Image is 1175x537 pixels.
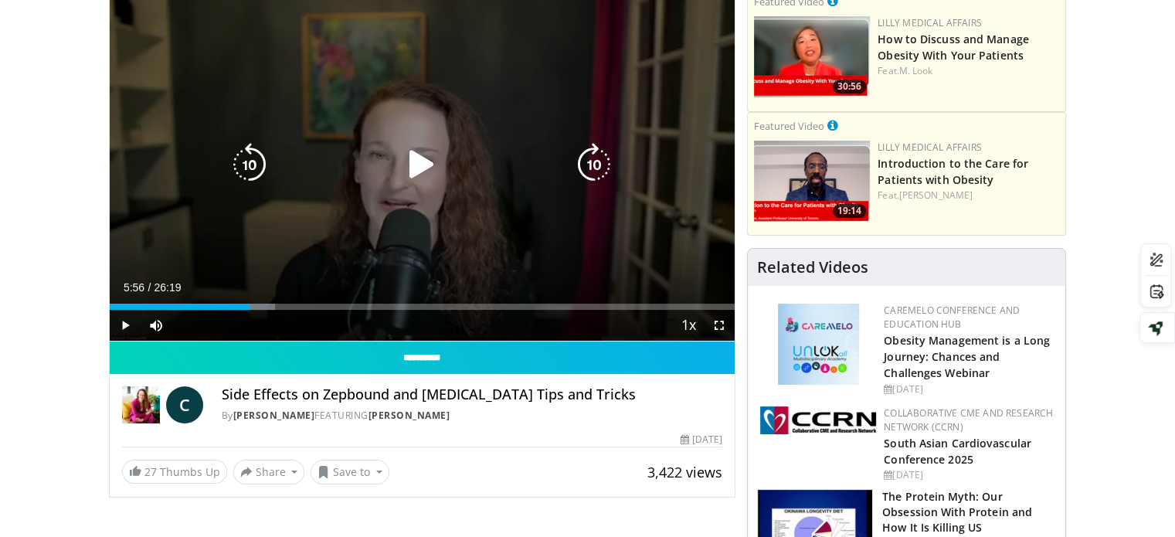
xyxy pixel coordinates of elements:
span: / [148,281,151,294]
img: acc2e291-ced4-4dd5-b17b-d06994da28f3.png.150x105_q85_crop-smart_upscale.png [754,141,870,222]
button: Mute [141,310,171,341]
button: Share [233,460,305,484]
a: [PERSON_NAME] [368,409,450,422]
img: a04ee3ba-8487-4636-b0fb-5e8d268f3737.png.150x105_q85_autocrop_double_scale_upscale_version-0.2.png [760,406,876,434]
span: 30:56 [833,80,866,93]
h3: The Protein Myth: Our Obsession With Protein and How It Is Killing US [882,489,1056,535]
div: Feat. [878,189,1059,202]
a: CaReMeLO Conference and Education Hub [884,304,1020,331]
a: [PERSON_NAME] [899,189,973,202]
span: 5:56 [124,281,144,294]
a: Lilly Medical Affairs [878,141,982,154]
div: [DATE] [884,382,1053,396]
a: Obesity Management is a Long Journey: Chances and Challenges Webinar [884,333,1050,380]
div: [DATE] [681,433,722,447]
img: c98a6a29-1ea0-4bd5-8cf5-4d1e188984a7.png.150x105_q85_crop-smart_upscale.png [754,16,870,97]
a: 27 Thumbs Up [122,460,227,484]
a: Introduction to the Care for Patients with Obesity [878,156,1028,187]
div: Feat. [878,64,1059,78]
a: South Asian Cardiovascular Conference 2025 [884,436,1031,467]
span: 3,422 views [647,463,722,481]
div: [DATE] [884,468,1053,482]
a: 30:56 [754,16,870,97]
a: Collaborative CME and Research Network (CCRN) [884,406,1053,433]
button: Playback Rate [673,310,704,341]
button: Fullscreen [704,310,735,341]
small: Featured Video [754,119,824,133]
span: 27 [144,464,157,479]
img: 45df64a9-a6de-482c-8a90-ada250f7980c.png.150x105_q85_autocrop_double_scale_upscale_version-0.2.jpg [778,304,859,385]
button: Save to [311,460,389,484]
a: 19:14 [754,141,870,222]
a: Lilly Medical Affairs [878,16,982,29]
span: 26:19 [154,281,181,294]
h4: Side Effects on Zepbound and [MEDICAL_DATA] Tips and Tricks [222,386,722,403]
a: How to Discuss and Manage Obesity With Your Patients [878,32,1029,63]
img: Dr. Carolynn Francavilla [122,386,160,423]
button: Play [110,310,141,341]
div: Progress Bar [110,304,735,310]
a: [PERSON_NAME] [233,409,315,422]
a: C [166,386,203,423]
div: By FEATURING [222,409,722,423]
span: 19:14 [833,204,866,218]
a: M. Look [899,64,933,77]
h4: Related Videos [757,258,868,277]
